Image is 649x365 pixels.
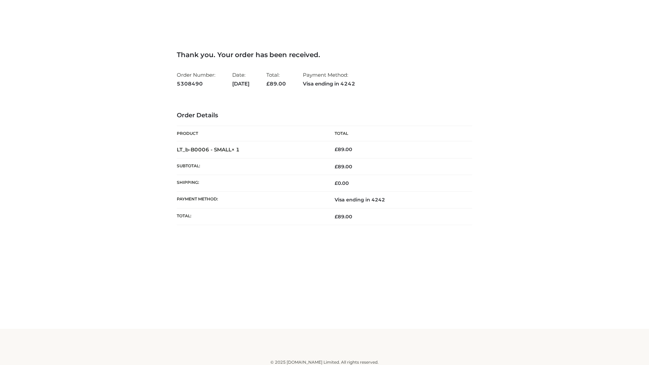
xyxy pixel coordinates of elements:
span: 89.00 [335,164,352,170]
th: Total: [177,208,324,225]
th: Shipping: [177,175,324,192]
span: £ [335,180,338,186]
span: £ [335,164,338,170]
span: £ [266,80,270,87]
bdi: 89.00 [335,146,352,152]
strong: [DATE] [232,79,249,88]
li: Order Number: [177,69,215,90]
li: Date: [232,69,249,90]
li: Total: [266,69,286,90]
h3: Order Details [177,112,472,119]
strong: × 1 [232,146,240,153]
th: Product [177,126,324,141]
h3: Thank you. Your order has been received. [177,51,472,59]
span: £ [335,146,338,152]
strong: 5308490 [177,79,215,88]
td: Visa ending in 4242 [324,192,472,208]
th: Payment method: [177,192,324,208]
strong: LT_b-B0006 - SMALL [177,146,240,153]
th: Subtotal: [177,158,324,175]
bdi: 0.00 [335,180,349,186]
th: Total [324,126,472,141]
strong: Visa ending in 4242 [303,79,355,88]
span: 89.00 [266,80,286,87]
span: 89.00 [335,214,352,220]
li: Payment Method: [303,69,355,90]
span: £ [335,214,338,220]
